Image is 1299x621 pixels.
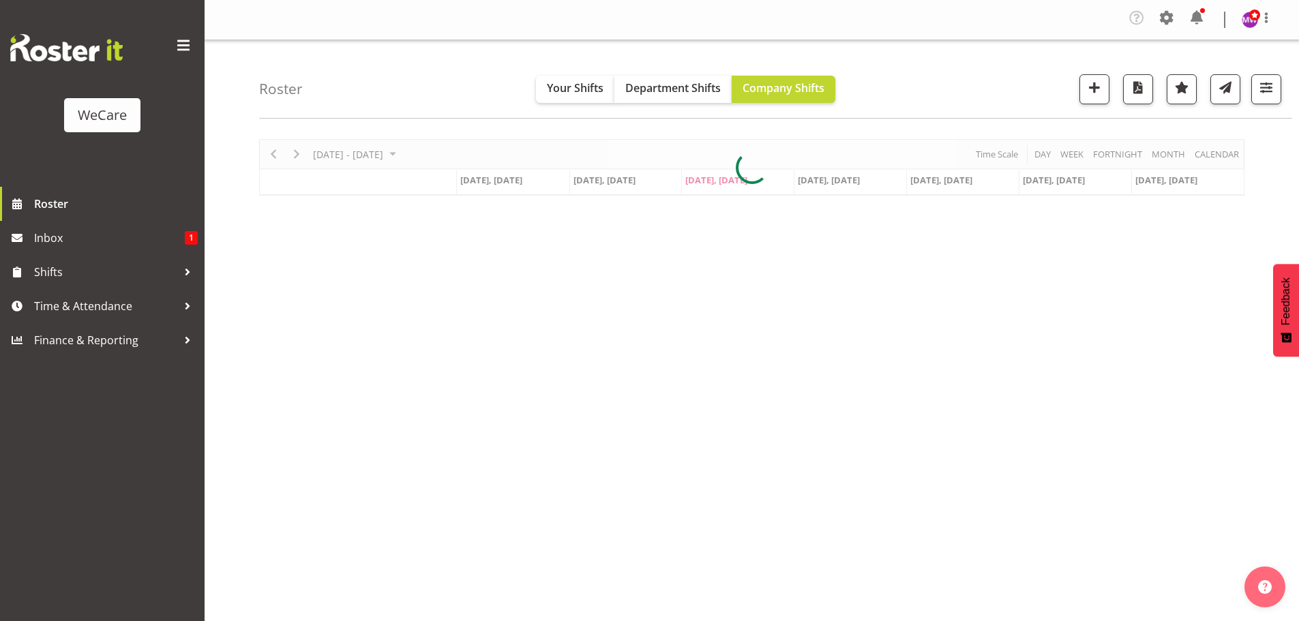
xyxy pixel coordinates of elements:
[1251,74,1281,104] button: Filter Shifts
[34,228,185,248] span: Inbox
[1258,580,1272,594] img: help-xxl-2.png
[78,105,127,125] div: WeCare
[536,76,614,103] button: Your Shifts
[1273,264,1299,357] button: Feedback - Show survey
[1167,74,1197,104] button: Highlight an important date within the roster.
[547,80,603,95] span: Your Shifts
[34,194,198,214] span: Roster
[10,34,123,61] img: Rosterit website logo
[625,80,721,95] span: Department Shifts
[34,296,177,316] span: Time & Attendance
[732,76,835,103] button: Company Shifts
[1210,74,1240,104] button: Send a list of all shifts for the selected filtered period to all rostered employees.
[34,330,177,350] span: Finance & Reporting
[743,80,824,95] span: Company Shifts
[1242,12,1258,28] img: management-we-care10447.jpg
[1280,277,1292,325] span: Feedback
[614,76,732,103] button: Department Shifts
[1123,74,1153,104] button: Download a PDF of the roster according to the set date range.
[259,81,303,97] h4: Roster
[34,262,177,282] span: Shifts
[1079,74,1109,104] button: Add a new shift
[185,231,198,245] span: 1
